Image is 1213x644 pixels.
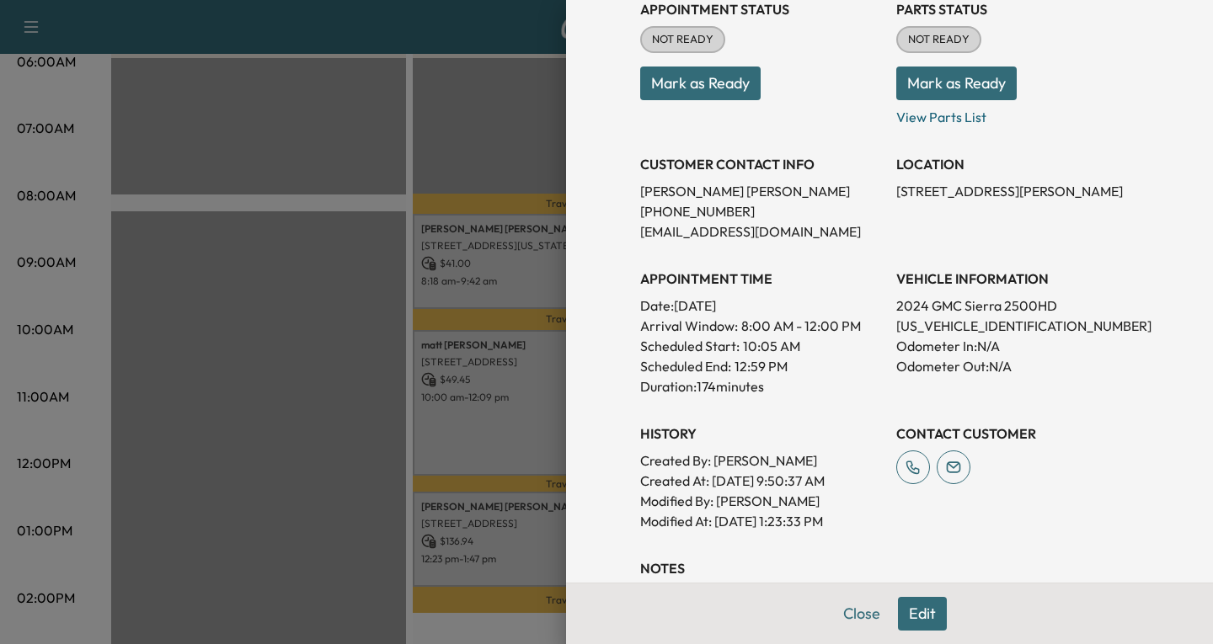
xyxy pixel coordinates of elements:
p: Date: [DATE] [640,295,883,316]
p: View Parts List [896,100,1139,127]
h3: VEHICLE INFORMATION [896,269,1139,289]
button: Mark as Ready [640,67,761,100]
button: Close [832,597,891,631]
p: Odometer In: N/A [896,336,1139,356]
p: Created At : [DATE] 9:50:37 AM [640,471,883,491]
p: [EMAIL_ADDRESS][DOMAIN_NAME] [640,221,883,242]
p: Odometer Out: N/A [896,356,1139,376]
p: 10:05 AM [743,336,800,356]
span: NOT READY [898,31,980,48]
p: Arrival Window: [640,316,883,336]
p: 12:59 PM [735,356,788,376]
p: [PERSON_NAME] [PERSON_NAME] [640,181,883,201]
h3: CUSTOMER CONTACT INFO [640,154,883,174]
p: [STREET_ADDRESS][PERSON_NAME] [896,181,1139,201]
button: Edit [898,597,947,631]
p: 2024 GMC Sierra 2500HD [896,295,1139,316]
h3: NOTES [640,558,1139,578]
p: Created By : [PERSON_NAME] [640,450,883,471]
p: Duration: 174 minutes [640,376,883,397]
h3: CONTACT CUSTOMER [896,423,1139,444]
button: Mark as Ready [896,67,1017,100]
p: Scheduled Start: [640,336,740,356]
p: Modified At : [DATE] 1:23:33 PM [640,511,883,531]
h3: APPOINTMENT TIME [640,269,883,289]
p: Scheduled End: [640,356,731,376]
span: NOT READY [642,31,724,48]
span: 8:00 AM - 12:00 PM [741,316,861,336]
p: Modified By : [PERSON_NAME] [640,491,883,511]
h3: History [640,423,883,444]
p: [PHONE_NUMBER] [640,201,883,221]
h3: LOCATION [896,154,1139,174]
p: [US_VEHICLE_IDENTIFICATION_NUMBER] [896,316,1139,336]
